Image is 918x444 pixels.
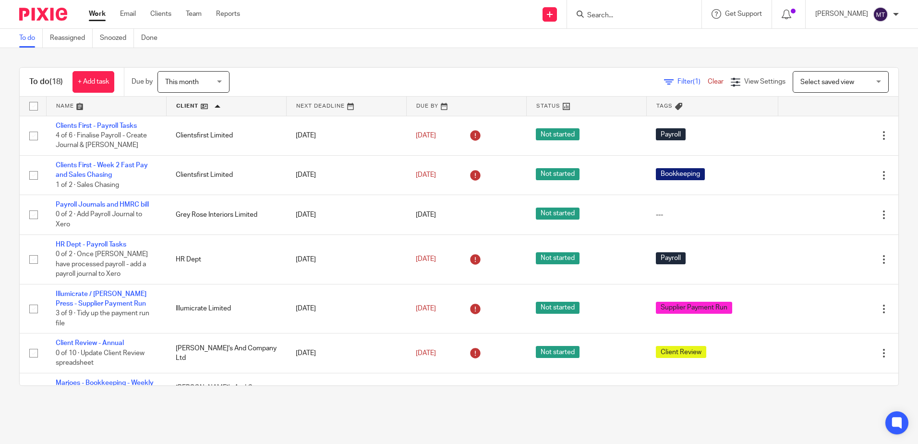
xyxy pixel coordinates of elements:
[536,168,580,180] span: Not started
[56,162,148,178] a: Clients First - Week 2 Fast Pay and Sales Chasing
[50,29,93,48] a: Reassigned
[166,195,286,234] td: Grey Rose Interiors Limited
[166,234,286,284] td: HR Dept
[286,155,406,195] td: [DATE]
[416,256,436,262] span: [DATE]
[166,373,286,412] td: [PERSON_NAME]'s And Company Ltd
[166,155,286,195] td: Clientsfirst Limited
[815,9,868,19] p: [PERSON_NAME]
[693,78,701,85] span: (1)
[56,132,147,149] span: 4 of 6 · Finalise Payroll - Create Journal & [PERSON_NAME]
[416,132,436,139] span: [DATE]
[536,252,580,264] span: Not started
[725,11,762,17] span: Get Support
[656,302,732,314] span: Supplier Payment Run
[416,350,436,357] span: [DATE]
[165,79,199,86] span: This month
[49,78,63,86] span: (18)
[132,77,153,86] p: Due by
[656,128,686,140] span: Payroll
[56,291,146,307] a: Illumicrate / [PERSON_NAME] Press - Supplier Payment Run
[536,302,580,314] span: Not started
[186,9,202,19] a: Team
[536,208,580,220] span: Not started
[166,116,286,155] td: Clientsfirst Limited
[286,234,406,284] td: [DATE]
[416,172,436,178] span: [DATE]
[166,333,286,373] td: [PERSON_NAME]'s And Company Ltd
[56,211,142,228] span: 0 of 2 · Add Payroll Journal to Xero
[708,78,724,85] a: Clear
[586,12,673,20] input: Search
[656,346,706,358] span: Client Review
[677,78,708,85] span: Filter
[56,241,126,248] a: HR Dept - Payroll Tasks
[19,29,43,48] a: To do
[286,284,406,333] td: [DATE]
[19,8,67,21] img: Pixie
[286,116,406,155] td: [DATE]
[72,71,114,93] a: + Add task
[286,333,406,373] td: [DATE]
[56,340,124,346] a: Client Review - Annual
[744,78,785,85] span: View Settings
[100,29,134,48] a: Snoozed
[56,380,154,386] a: Marjoes - Bookkeeping - Weekly
[286,195,406,234] td: [DATE]
[656,252,686,264] span: Payroll
[56,310,149,327] span: 3 of 9 · Tidy up the payment run file
[536,128,580,140] span: Not started
[286,373,406,412] td: [DATE]
[416,211,436,218] span: [DATE]
[873,7,888,22] img: svg%3E
[166,284,286,333] td: Illumicrate Limited
[656,168,705,180] span: Bookkeeping
[56,182,119,188] span: 1 of 2 · Sales Chasing
[29,77,63,87] h1: To do
[216,9,240,19] a: Reports
[56,251,148,277] span: 0 of 2 · Once [PERSON_NAME] have processed payroll - add a payroll journal to Xero
[56,201,149,208] a: Payroll Journals and HMRC bill
[56,350,145,367] span: 0 of 10 · Update Client Review spreadsheet
[150,9,171,19] a: Clients
[120,9,136,19] a: Email
[56,123,137,129] a: Clients First - Payroll Tasks
[141,29,165,48] a: Done
[656,103,673,109] span: Tags
[416,305,436,312] span: [DATE]
[89,9,106,19] a: Work
[656,210,769,220] div: ---
[800,79,854,86] span: Select saved view
[536,346,580,358] span: Not started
